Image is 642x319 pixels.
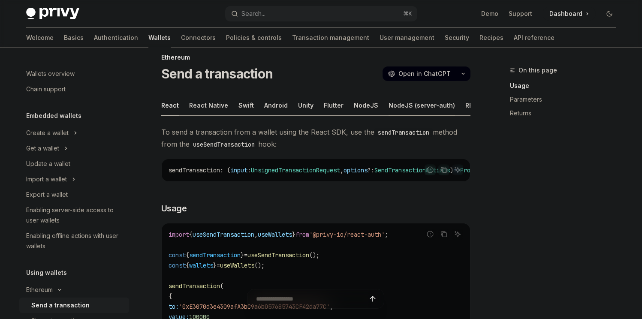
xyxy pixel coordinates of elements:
[292,231,295,238] span: }
[258,231,292,238] span: useWallets
[510,79,623,93] a: Usage
[19,298,129,313] a: Send a transaction
[189,262,213,269] span: wallets
[26,8,79,20] img: dark logo
[26,285,53,295] div: Ethereum
[509,9,532,18] a: Support
[19,282,129,298] button: Toggle Ethereum section
[26,268,67,278] h5: Using wallets
[26,174,67,184] div: Import a wallet
[193,231,254,238] span: useSendTransaction
[374,166,450,174] span: SendTransactionOptions
[226,27,282,48] a: Policies & controls
[19,125,129,141] button: Toggle Create a wallet section
[220,166,230,174] span: : (
[189,231,193,238] span: {
[481,9,498,18] a: Demo
[186,262,189,269] span: {
[603,7,616,21] button: Toggle dark mode
[26,128,69,138] div: Create a wallet
[161,126,470,150] span: To send a transaction from a wallet using the React SDK, use the method from the hook:
[169,282,220,290] span: sendTransaction
[324,95,344,115] div: Flutter
[518,65,557,75] span: On this page
[247,166,251,174] span: :
[26,84,66,94] div: Chain support
[510,106,623,120] a: Returns
[514,27,555,48] a: API reference
[254,262,265,269] span: ();
[169,231,189,238] span: import
[425,164,436,175] button: Report incorrect code
[161,53,470,62] div: Ethereum
[368,166,374,174] span: ?:
[230,166,247,174] span: input
[452,229,463,240] button: Ask AI
[225,6,417,21] button: Open search
[26,159,70,169] div: Update a wallet
[186,251,189,259] span: {
[220,282,223,290] span: (
[549,9,582,18] span: Dashboard
[465,95,492,115] div: REST API
[398,69,451,78] span: Open in ChatGPT
[19,156,129,172] a: Update a wallet
[292,27,369,48] a: Transaction management
[251,166,340,174] span: UnsignedTransactionRequest
[26,190,68,200] div: Export a wallet
[380,27,434,48] a: User management
[169,262,186,269] span: const
[543,7,596,21] a: Dashboard
[244,251,247,259] span: =
[367,293,379,305] button: Send message
[425,229,436,240] button: Report incorrect code
[161,202,187,214] span: Usage
[19,187,129,202] a: Export a wallet
[19,141,129,156] button: Toggle Get a wallet section
[340,166,344,174] span: ,
[309,251,319,259] span: ();
[438,229,449,240] button: Copy the contents from the code block
[450,166,453,174] span: )
[510,93,623,106] a: Parameters
[169,251,186,259] span: const
[354,95,378,115] div: NodeJS
[26,27,54,48] a: Welcome
[383,66,456,81] button: Open in ChatGPT
[189,95,228,115] div: React Native
[295,231,309,238] span: from
[161,95,179,115] div: React
[26,111,81,121] h5: Embedded wallets
[26,69,75,79] div: Wallets overview
[19,202,129,228] a: Enabling server-side access to user wallets
[189,251,241,259] span: sendTransaction
[264,95,288,115] div: Android
[389,95,455,115] div: NodeJS (server-auth)
[26,143,59,153] div: Get a wallet
[31,300,90,310] div: Send a transaction
[26,205,124,226] div: Enabling server-side access to user wallets
[26,231,124,251] div: Enabling offline actions with user wallets
[161,66,273,81] h1: Send a transaction
[19,66,129,81] a: Wallets overview
[190,140,258,149] code: useSendTransaction
[452,164,463,175] button: Ask AI
[94,27,138,48] a: Authentication
[148,27,171,48] a: Wallets
[220,262,254,269] span: useWallets
[181,27,216,48] a: Connectors
[247,251,309,259] span: useSendTransaction
[217,262,220,269] span: =
[344,166,368,174] span: options
[438,164,449,175] button: Copy the contents from the code block
[19,81,129,97] a: Chain support
[445,27,469,48] a: Security
[64,27,84,48] a: Basics
[238,95,254,115] div: Swift
[254,231,258,238] span: ,
[213,262,217,269] span: }
[309,231,385,238] span: '@privy-io/react-auth'
[19,172,129,187] button: Toggle Import a wallet section
[241,251,244,259] span: }
[169,166,220,174] span: sendTransaction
